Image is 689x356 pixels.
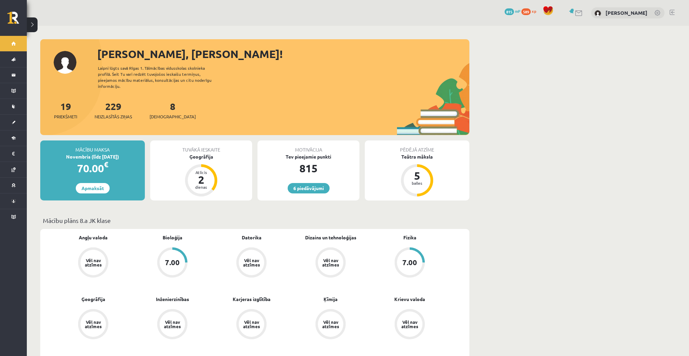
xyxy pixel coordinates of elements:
[365,153,469,160] div: Teātra māksla
[394,296,425,303] a: Krievu valoda
[505,8,520,14] a: 815 mP
[191,174,211,185] div: 2
[365,153,469,197] a: Teātra māksla 5 balles
[407,170,427,181] div: 5
[163,234,182,241] a: Bioloģija
[163,320,182,329] div: Vēl nav atzīmes
[54,113,77,120] span: Priekšmeti
[291,247,370,279] a: Vēl nav atzīmes
[242,320,261,329] div: Vēl nav atzīmes
[515,8,520,14] span: mP
[150,140,252,153] div: Tuvākā ieskaite
[133,247,212,279] a: 7.00
[321,258,340,267] div: Vēl nav atzīmes
[594,10,601,17] img: Ričards Kalniņš
[291,309,370,341] a: Vēl nav atzīmes
[133,309,212,341] a: Vēl nav atzīmes
[505,8,514,15] span: 815
[191,185,211,189] div: dienas
[212,247,291,279] a: Vēl nav atzīmes
[76,183,110,193] a: Apmaksāt
[40,160,145,176] div: 70.00
[95,113,132,120] span: Neizlasītās ziņas
[257,153,359,160] div: Tev pieejamie punkti
[54,247,133,279] a: Vēl nav atzīmes
[79,234,108,241] a: Angļu valoda
[104,160,108,169] span: €
[257,140,359,153] div: Motivācija
[402,259,417,266] div: 7.00
[150,153,252,160] div: Ģeogrāfija
[242,234,262,241] a: Datorika
[407,181,427,185] div: balles
[324,296,338,303] a: Ķīmija
[54,309,133,341] a: Vēl nav atzīmes
[165,259,180,266] div: 7.00
[98,65,223,89] div: Laipni lūgts savā Rīgas 1. Tālmācības vidusskolas skolnieka profilā. Šeit Tu vari redzēt tuvojošo...
[40,140,145,153] div: Mācību maksa
[321,320,340,329] div: Vēl nav atzīmes
[365,140,469,153] div: Pēdējā atzīme
[521,8,539,14] a: 589 xp
[191,170,211,174] div: Atlicis
[400,320,419,329] div: Vēl nav atzīmes
[212,309,291,341] a: Vēl nav atzīmes
[95,100,132,120] a: 229Neizlasītās ziņas
[370,247,449,279] a: 7.00
[43,216,467,225] p: Mācību plāns 8.a JK klase
[233,296,271,303] a: Karjeras izglītība
[150,100,196,120] a: 8[DEMOGRAPHIC_DATA]
[150,153,252,197] a: Ģeogrāfija Atlicis 2 dienas
[54,100,77,120] a: 19Priekšmeti
[521,8,531,15] span: 589
[40,153,145,160] div: Novembris (līdz [DATE])
[288,183,330,193] a: 6 piedāvājumi
[305,234,356,241] a: Dizains un tehnoloģijas
[7,12,27,28] a: Rīgas 1. Tālmācības vidusskola
[97,46,469,62] div: [PERSON_NAME], [PERSON_NAME]!
[532,8,536,14] span: xp
[84,320,103,329] div: Vēl nav atzīmes
[156,296,189,303] a: Inženierzinības
[81,296,105,303] a: Ģeogrāfija
[370,309,449,341] a: Vēl nav atzīmes
[606,9,647,16] a: [PERSON_NAME]
[84,258,103,267] div: Vēl nav atzīmes
[150,113,196,120] span: [DEMOGRAPHIC_DATA]
[257,160,359,176] div: 815
[403,234,416,241] a: Fizika
[242,258,261,267] div: Vēl nav atzīmes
